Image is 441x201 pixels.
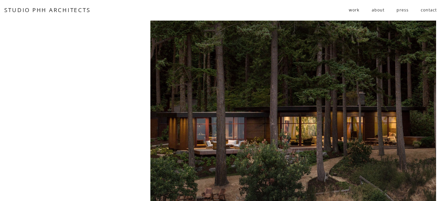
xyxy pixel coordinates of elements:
a: folder dropdown [349,5,359,16]
a: press [397,5,408,16]
a: STUDIO PHH ARCHITECTS [4,6,90,14]
a: about [372,5,384,16]
span: work [349,5,359,15]
a: contact [421,5,436,16]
